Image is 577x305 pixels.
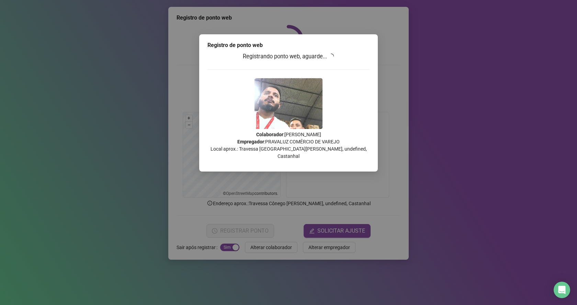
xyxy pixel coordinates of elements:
p: : [PERSON_NAME] : PRAVALUZ COMÉRCIO DE VAREJO Local aprox.: Travessa [GEOGRAPHIC_DATA][PERSON_NAM... [207,131,370,160]
div: Open Intercom Messenger [554,282,570,298]
div: Registro de ponto web [207,41,370,49]
strong: Empregador [237,139,264,144]
span: loading [327,52,335,60]
strong: Colaborador [256,132,283,137]
img: Z [254,78,323,129]
h3: Registrando ponto web, aguarde... [207,52,370,61]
